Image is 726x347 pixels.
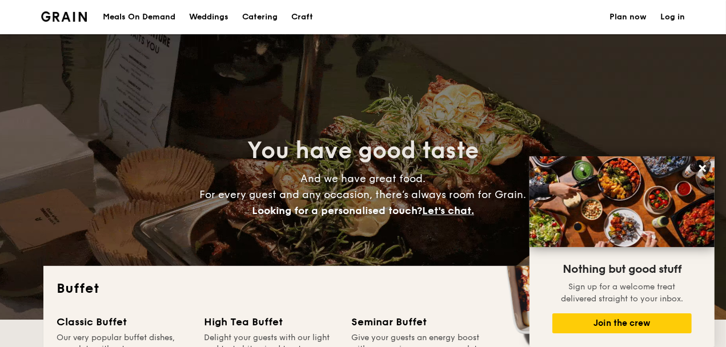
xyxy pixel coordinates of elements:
[530,156,715,247] img: DSC07876-Edit02-Large.jpeg
[57,280,669,298] h2: Buffet
[204,314,338,330] div: High Tea Buffet
[561,282,683,304] span: Sign up for a welcome treat delivered straight to your inbox.
[41,11,87,22] img: Grain
[57,314,191,330] div: Classic Buffet
[563,263,681,276] span: Nothing but good stuff
[693,159,712,177] button: Close
[352,314,486,330] div: Seminar Buffet
[41,11,87,22] a: Logotype
[252,204,422,217] span: Looking for a personalised touch?
[247,137,479,164] span: You have good taste
[200,172,527,217] span: And we have great food. For every guest and any occasion, there’s always room for Grain.
[552,313,692,333] button: Join the crew
[422,204,474,217] span: Let's chat.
